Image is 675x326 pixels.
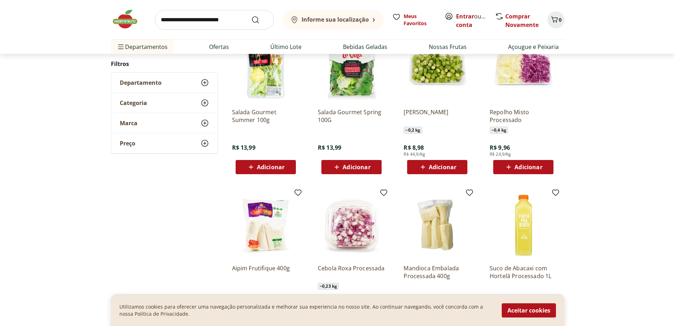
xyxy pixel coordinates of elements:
[120,79,162,86] span: Departamento
[343,164,370,170] span: Adicionar
[321,160,382,174] button: Adicionar
[209,43,229,51] a: Ofertas
[111,133,218,153] button: Preço
[456,12,495,29] a: Criar conta
[429,43,467,51] a: Nossas Frutas
[236,160,296,174] button: Adicionar
[282,10,384,30] button: Informe sua localização
[505,12,539,29] a: Comprar Novamente
[493,160,553,174] button: Adicionar
[232,264,299,280] a: Aipim Frutifique 400g
[318,144,341,151] span: R$ 13,99
[559,16,562,23] span: 0
[490,35,557,103] img: Repolho Misto Processado
[120,120,137,127] span: Marca
[117,38,125,55] button: Menu
[318,264,385,280] a: Cebola Roxa Processada
[490,144,510,151] span: R$ 9,96
[404,151,425,157] span: R$ 44,9/Kg
[490,191,557,259] img: Suco de Abacaxi com Hortelã Processado 1L
[407,160,467,174] button: Adicionar
[232,191,299,259] img: Aipim Frutifique 400g
[318,35,385,103] img: Salada Gourmet Spring 100G
[111,113,218,133] button: Marca
[429,164,456,170] span: Adicionar
[502,303,556,317] button: Aceitar cookies
[490,108,557,124] a: Repolho Misto Processado
[547,11,564,28] button: Carrinho
[508,43,559,51] a: Açougue e Peixaria
[119,303,493,317] p: Utilizamos cookies para oferecer uma navegação personalizada e melhorar sua experiencia no nosso ...
[343,43,387,51] a: Bebidas Geladas
[404,191,471,259] img: Mandioca Embalada Processada 400g
[318,283,339,290] span: ~ 0,23 kg
[120,99,147,106] span: Categoria
[404,35,471,103] img: Quiabo Cortadinho
[232,144,255,151] span: R$ 13,99
[302,16,369,23] b: Informe sua localização
[456,12,474,20] a: Entrar
[404,13,436,27] span: Meus Favoritos
[404,144,424,151] span: R$ 8,98
[318,191,385,259] img: Cebola Roxa Processada
[514,164,542,170] span: Adicionar
[111,93,218,113] button: Categoria
[318,108,385,124] a: Salada Gourmet Spring 100G
[404,264,471,280] a: Mandioca Embalada Processada 400g
[456,12,488,29] span: ou
[392,13,436,27] a: Meus Favoritos
[120,140,135,147] span: Preço
[270,43,302,51] a: Último Lote
[257,164,285,170] span: Adicionar
[404,127,422,134] span: ~ 0,2 kg
[155,10,274,30] input: search
[251,16,268,24] button: Submit Search
[490,127,508,134] span: ~ 0,4 kg
[111,9,146,30] img: Hortifruti
[404,108,471,124] a: [PERSON_NAME]
[232,108,299,124] a: Salada Gourmet Summer 100g
[232,35,299,103] img: Salada Gourmet Summer 100g
[490,264,557,280] a: Suco de Abacaxi com Hortelã Processado 1L
[117,38,168,55] span: Departamentos
[111,73,218,93] button: Departamento
[490,151,511,157] span: R$ 24,9/Kg
[111,57,218,71] h2: Filtros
